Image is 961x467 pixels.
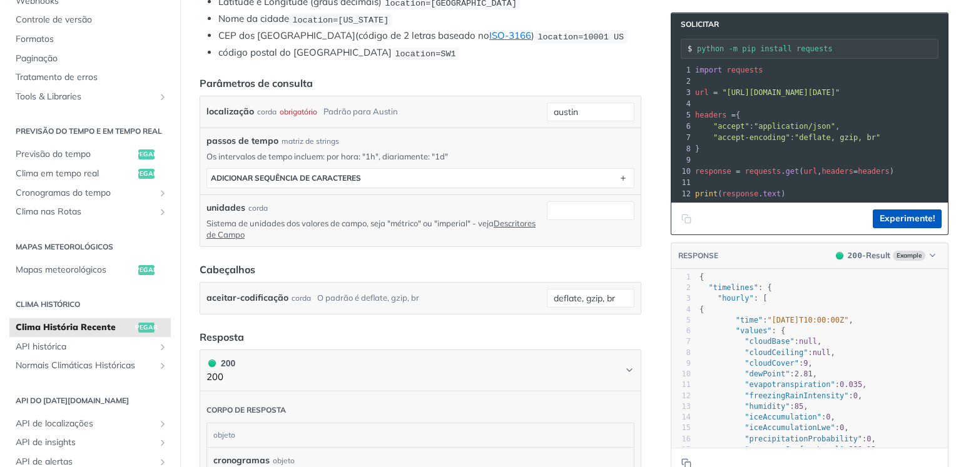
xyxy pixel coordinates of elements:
[9,433,171,452] a: API de insightsMostrar subpáginas para Insights API
[745,380,835,389] span: "evapotranspiration"
[699,359,813,368] span: : ,
[699,380,867,389] span: : ,
[16,71,98,83] font: Tratamento de erros
[813,348,831,357] span: null
[135,266,158,274] font: pegar
[255,173,361,183] font: sequência de caracteres
[16,456,73,467] font: API de alertas
[206,356,634,384] button: 200 200200
[280,107,317,116] font: obrigatório
[16,33,54,44] font: Formatos
[158,92,168,102] button: Show subpages for Tools & Libraries
[671,283,691,293] div: 2
[795,402,803,411] span: 85
[200,263,255,276] font: Cabeçalhos
[840,380,862,389] span: 0.035
[16,187,111,198] font: Cronogramas do tempo
[695,133,880,142] span: :
[9,145,171,164] a: Previsão do tempopegar
[16,91,155,103] span: Tools & Libraries
[695,111,740,119] span: {
[671,304,691,315] div: 4
[767,316,848,324] span: "[DATE]T10:00:00Z"
[671,166,693,177] div: 10
[763,189,781,198] span: text
[355,29,489,41] font: (código de 2 letras baseado no
[207,169,634,188] button: ADICIONAR sequência de caracteres
[699,445,880,454] span: : ,
[16,436,76,448] font: API de insights
[699,305,704,314] span: {
[158,419,168,429] button: Mostrar subpáginas para API de locais
[671,336,691,347] div: 7
[713,88,718,97] span: =
[836,252,843,259] span: 200
[671,154,693,166] div: 9
[695,167,894,176] span: . ( , )
[699,348,835,357] span: : ,
[16,206,81,217] font: Clima nas Rotas
[489,29,531,41] a: ISO-3166
[135,169,158,178] font: pegar
[9,68,171,87] a: Tratamento de erros
[803,359,808,368] span: 9
[671,64,693,76] div: 1
[671,401,691,412] div: 13
[848,249,890,262] div: - Result
[745,348,808,357] span: "cloudCeiling"
[699,294,767,303] span: : [
[853,391,858,400] span: 0
[206,106,254,117] font: localização
[671,358,691,369] div: 9
[840,423,844,432] span: 0
[678,209,695,228] button: Copiar para a área de transferência
[826,413,830,421] span: 0
[16,126,162,136] font: Previsão do tempo e em tempo real
[695,167,731,176] span: response
[200,331,244,343] font: Resposta
[16,14,92,25] font: Controle de versão
[671,423,691,433] div: 15
[671,434,691,444] div: 16
[206,218,536,239] a: Descritores de Campo
[158,457,168,467] button: Mostrar subpáginas para API de alertas
[795,133,880,142] span: "deflate, gzip, br"
[736,167,740,176] span: =
[9,88,171,106] a: Tools & LibrariesShow subpages for Tools & Libraries
[713,122,750,131] span: "accept"
[16,418,93,429] font: API de localizações
[727,66,763,74] span: requests
[9,338,171,356] a: API históricaMostrar subpáginas para API Histórica
[206,135,278,146] font: passos de tempo
[9,261,171,279] a: Mapas meteorológicospegar
[671,177,693,188] div: 11
[9,318,171,337] a: Clima História Recentepegar
[671,121,693,132] div: 6
[16,359,135,371] font: Normais Climáticas Históricas
[9,30,171,49] a: Formatos
[206,202,245,213] font: unidades
[736,316,763,324] span: "time"
[158,438,168,448] button: Mostrar subpáginas para Insights API
[671,272,691,283] div: 1
[282,136,339,146] font: matriz de strings
[745,359,799,368] span: "cloudCover"
[206,218,494,228] font: Sistema de unidades dos valores de campo, seja "métrico" ou "imperial" - veja
[695,111,727,119] span: headers
[671,132,693,143] div: 7
[671,76,693,87] div: 2
[695,189,786,198] span: ( . )
[158,361,168,371] button: Mostrar subpáginas para Normais Climáticas Históricas
[678,249,719,262] button: RESPONSE
[754,122,835,131] span: "application/json"
[853,167,858,176] span: =
[206,371,223,383] font: 200
[695,66,722,74] span: import
[731,111,736,119] span: =
[671,143,693,154] div: 8
[135,323,158,331] font: pegar
[745,391,848,400] span: "freezingRainIntensity"
[213,430,235,439] font: objeto
[671,369,691,379] div: 10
